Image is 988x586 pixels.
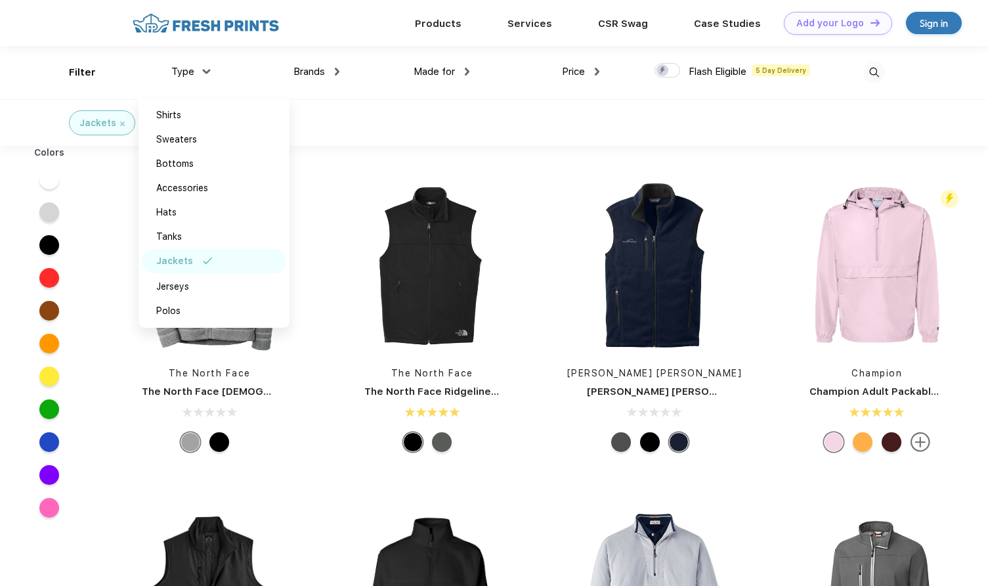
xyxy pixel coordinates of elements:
[79,116,116,130] div: Jackets
[156,181,208,195] div: Accessories
[181,432,200,452] div: Medium Grey Heather
[120,122,125,126] img: filter_cancel.svg
[391,368,473,378] a: The North Face
[863,62,885,83] img: desktop_search.svg
[156,304,181,318] div: Polos
[171,66,194,78] span: Type
[920,16,948,31] div: Sign in
[689,66,746,78] span: Flash Eligible
[169,368,251,378] a: The North Face
[156,230,182,244] div: Tanks
[941,190,958,208] img: flash_active_toggle.svg
[567,179,742,353] img: func=resize&h=266
[562,66,585,78] span: Price
[129,12,283,35] img: fo%20logo%202.webp
[587,386,817,397] a: [PERSON_NAME] [PERSON_NAME] Fleece Vest
[853,432,872,452] div: Gold
[203,258,213,264] img: filter_selected.svg
[69,65,96,80] div: Filter
[122,179,297,353] img: func=resize&h=266
[640,432,660,452] div: Black
[790,179,964,353] img: func=resize&h=266
[364,386,569,397] a: The North Face Ridgeline Soft Shell Vest
[156,108,181,122] div: Shirts
[345,179,519,353] img: func=resize&h=266
[882,432,901,452] div: Maroon
[293,66,325,78] span: Brands
[156,254,193,268] div: Jackets
[403,432,423,452] div: TNF Black
[595,68,599,76] img: dropdown.png
[752,64,810,76] span: 5 Day Delivery
[911,432,930,452] img: more.svg
[906,12,962,34] a: Sign in
[611,432,631,452] div: Grey Steel
[156,206,177,219] div: Hats
[870,19,880,26] img: DT
[209,432,229,452] div: Black Heather
[432,432,452,452] div: TNF Dark Grey Heather
[414,66,455,78] span: Made for
[669,432,689,452] div: River Blue Navy
[203,69,211,74] img: dropdown.png
[156,157,194,171] div: Bottoms
[24,146,75,160] div: Colors
[824,432,844,452] div: Pink Candy
[465,68,469,76] img: dropdown.png
[567,368,742,378] a: [PERSON_NAME] [PERSON_NAME]
[142,386,455,397] a: The North Face [DEMOGRAPHIC_DATA] Sweater Fleece Jacket
[415,18,462,30] a: Products
[156,280,189,294] div: Jerseys
[335,68,339,76] img: dropdown.png
[156,133,197,146] div: Sweaters
[851,368,902,378] a: Champion
[796,18,864,29] div: Add your Logo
